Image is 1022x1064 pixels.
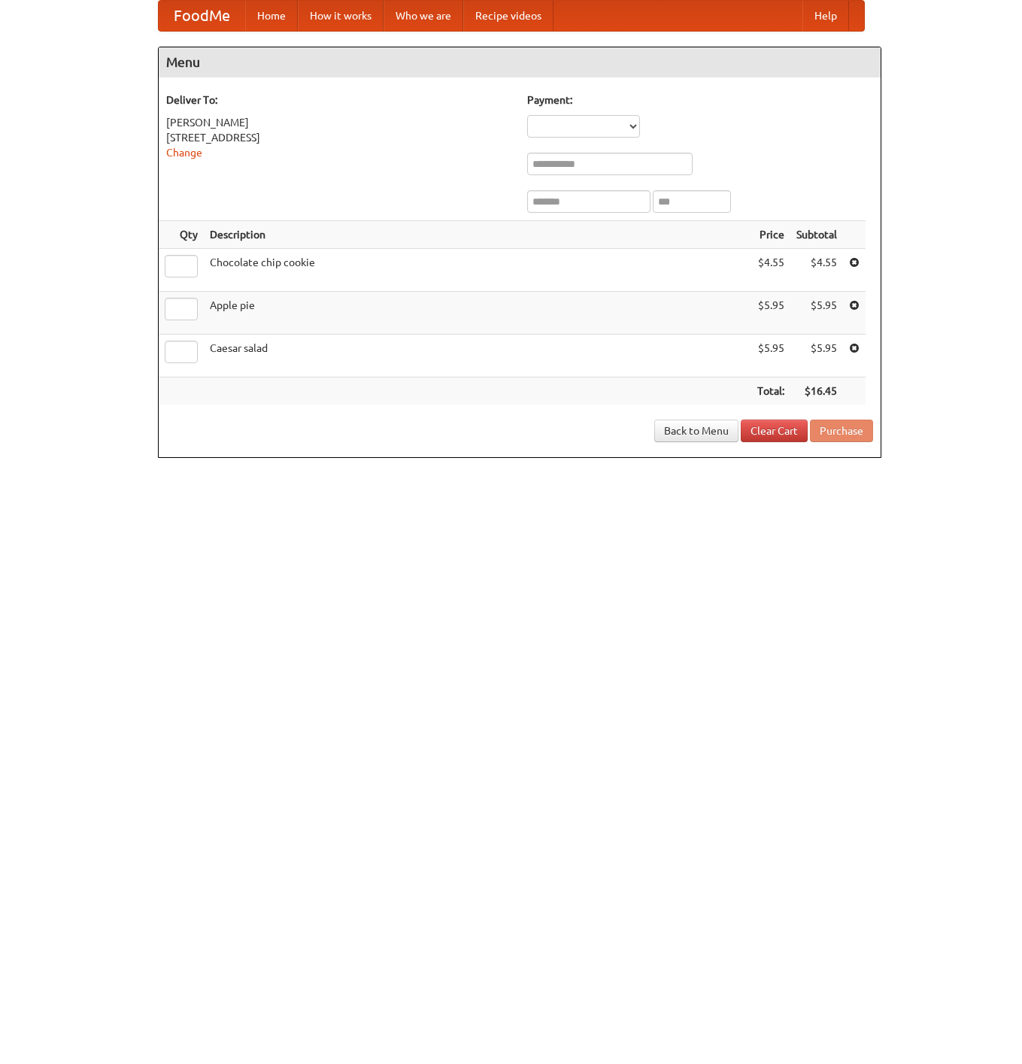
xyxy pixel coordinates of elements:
[741,420,808,442] a: Clear Cart
[790,292,843,335] td: $5.95
[159,1,245,31] a: FoodMe
[204,292,751,335] td: Apple pie
[159,47,881,77] h4: Menu
[166,130,512,145] div: [STREET_ADDRESS]
[204,335,751,377] td: Caesar salad
[751,335,790,377] td: $5.95
[790,377,843,405] th: $16.45
[751,249,790,292] td: $4.55
[245,1,298,31] a: Home
[159,221,204,249] th: Qty
[463,1,553,31] a: Recipe videos
[166,147,202,159] a: Change
[204,221,751,249] th: Description
[790,335,843,377] td: $5.95
[751,292,790,335] td: $5.95
[527,92,873,108] h5: Payment:
[654,420,738,442] a: Back to Menu
[384,1,463,31] a: Who we are
[298,1,384,31] a: How it works
[790,221,843,249] th: Subtotal
[802,1,849,31] a: Help
[810,420,873,442] button: Purchase
[751,377,790,405] th: Total:
[204,249,751,292] td: Chocolate chip cookie
[166,115,512,130] div: [PERSON_NAME]
[166,92,512,108] h5: Deliver To:
[751,221,790,249] th: Price
[790,249,843,292] td: $4.55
